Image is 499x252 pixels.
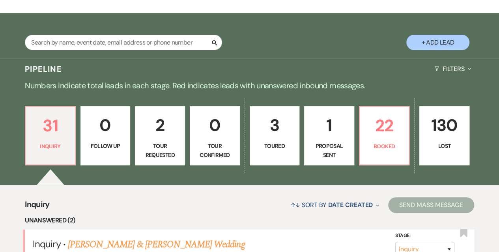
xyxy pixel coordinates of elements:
[25,198,50,215] span: Inquiry
[364,142,404,151] p: Booked
[30,112,70,139] p: 31
[309,112,349,138] p: 1
[195,142,235,159] p: Tour Confirmed
[419,106,469,165] a: 130Lost
[359,106,410,165] a: 22Booked
[364,112,404,139] p: 22
[288,194,382,215] button: Sort By Date Created
[424,112,464,138] p: 130
[195,112,235,138] p: 0
[309,142,349,159] p: Proposal Sent
[140,112,180,138] p: 2
[80,106,131,165] a: 0Follow Up
[255,112,295,138] p: 3
[328,201,373,209] span: Date Created
[424,142,464,150] p: Lost
[406,35,469,50] button: + Add Lead
[25,63,62,75] h3: Pipeline
[255,142,295,150] p: Toured
[25,35,222,50] input: Search by name, event date, email address or phone number
[86,142,125,150] p: Follow Up
[388,197,474,213] button: Send Mass Message
[190,106,240,165] a: 0Tour Confirmed
[25,106,76,165] a: 31Inquiry
[33,238,60,250] span: Inquiry
[291,201,300,209] span: ↑↓
[25,215,474,226] li: Unanswered (2)
[395,231,454,240] label: Stage:
[140,142,180,159] p: Tour Requested
[304,106,354,165] a: 1Proposal Sent
[68,237,245,252] a: [PERSON_NAME] & [PERSON_NAME] Wedding
[86,112,125,138] p: 0
[431,58,474,79] button: Filters
[250,106,300,165] a: 3Toured
[135,106,185,165] a: 2Tour Requested
[30,142,70,151] p: Inquiry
